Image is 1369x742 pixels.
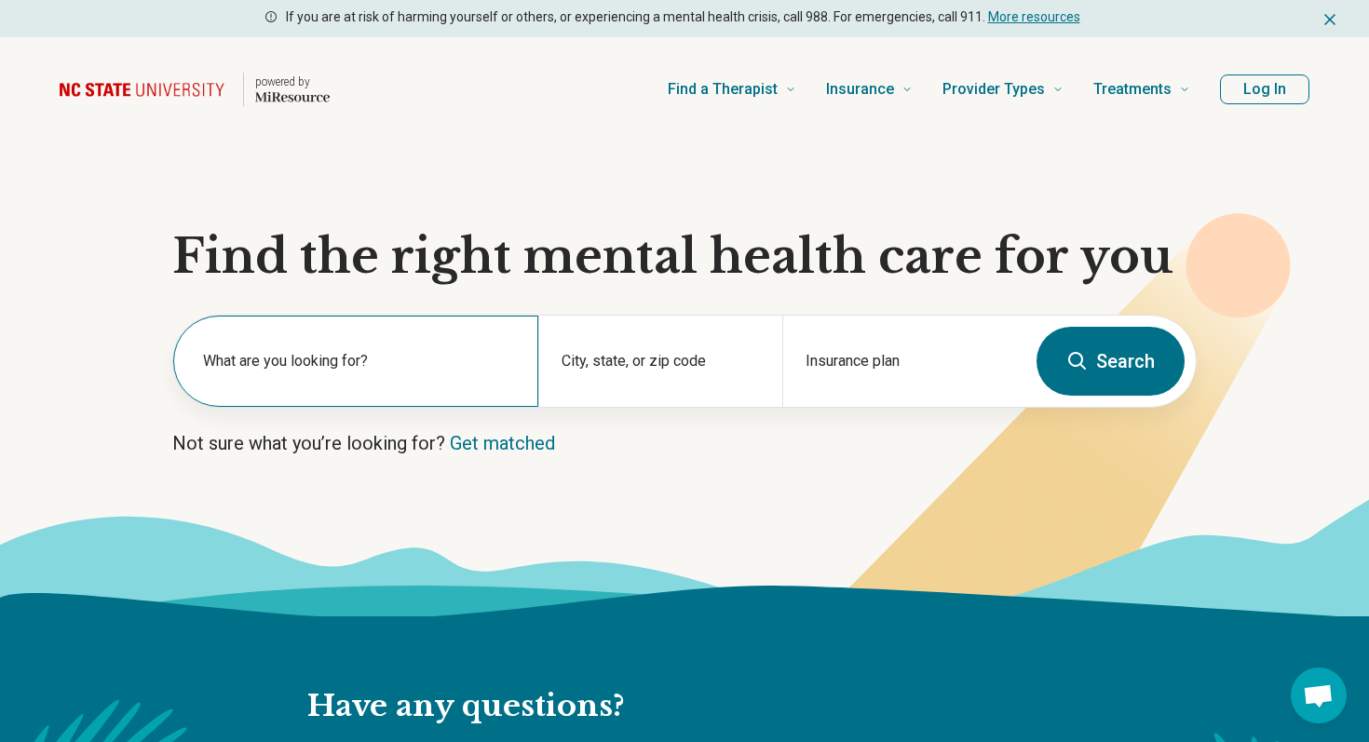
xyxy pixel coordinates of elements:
[307,687,1018,726] h2: Have any questions?
[1093,76,1172,102] span: Treatments
[942,52,1064,127] a: Provider Types
[255,74,330,89] p: powered by
[60,60,330,119] a: Home page
[668,76,778,102] span: Find a Therapist
[450,432,555,454] a: Get matched
[1093,52,1190,127] a: Treatments
[942,76,1045,102] span: Provider Types
[826,52,913,127] a: Insurance
[1321,7,1339,30] button: Dismiss
[172,229,1197,285] h1: Find the right mental health care for you
[203,350,516,372] label: What are you looking for?
[668,52,796,127] a: Find a Therapist
[172,430,1197,456] p: Not sure what you’re looking for?
[1037,327,1185,396] button: Search
[1220,74,1309,104] button: Log In
[826,76,894,102] span: Insurance
[988,9,1080,24] a: More resources
[286,7,1080,27] p: If you are at risk of harming yourself or others, or experiencing a mental health crisis, call 98...
[1291,668,1347,723] a: Open chat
